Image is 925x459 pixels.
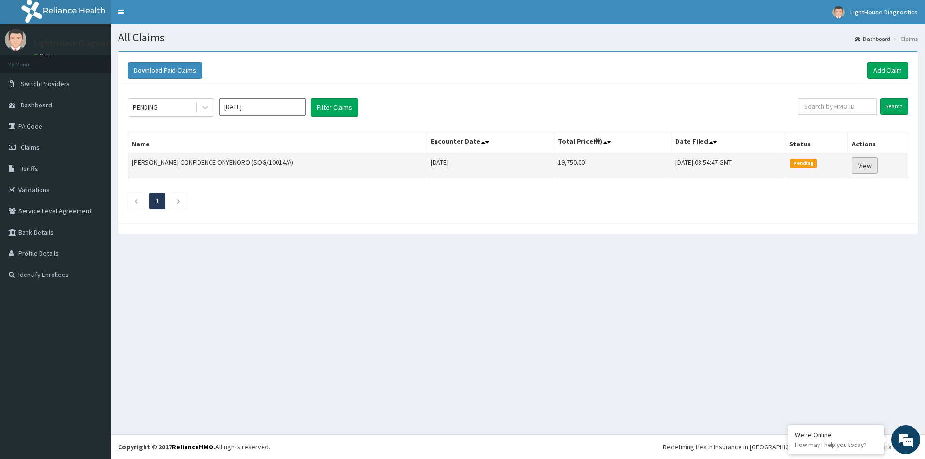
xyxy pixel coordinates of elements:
input: Select Month and Year [219,98,306,116]
li: Claims [891,35,918,43]
span: Switch Providers [21,79,70,88]
img: d_794563401_company_1708531726252_794563401 [18,48,39,72]
a: Next page [176,197,181,205]
button: Filter Claims [311,98,358,117]
div: Redefining Heath Insurance in [GEOGRAPHIC_DATA] using Telemedicine and Data Science! [663,442,918,452]
a: RelianceHMO [172,443,213,451]
div: PENDING [133,103,158,112]
th: Encounter Date [426,131,554,154]
a: Page 1 is your current page [156,197,159,205]
input: Search by HMO ID [798,98,877,115]
a: Previous page [134,197,138,205]
p: LightHouse Diagnostics [34,39,123,48]
textarea: Type your message and hit 'Enter' [5,263,184,297]
strong: Copyright © 2017 . [118,443,215,451]
span: We're online! [56,121,133,219]
th: Total Price(₦) [554,131,672,154]
input: Search [880,98,908,115]
div: Minimize live chat window [158,5,181,28]
td: 19,750.00 [554,153,672,178]
td: [DATE] 08:54:47 GMT [672,153,785,178]
img: User Image [5,29,26,51]
th: Status [785,131,848,154]
div: Chat with us now [50,54,162,66]
p: How may I help you today? [795,441,877,449]
a: Dashboard [855,35,890,43]
th: Actions [847,131,908,154]
span: Dashboard [21,101,52,109]
span: Pending [790,159,817,168]
div: We're Online! [795,431,877,439]
h1: All Claims [118,31,918,44]
a: Online [34,52,57,59]
th: Name [128,131,427,154]
th: Date Filed [672,131,785,154]
td: [PERSON_NAME] CONFIDENCE ONYENORO (SOG/10014/A) [128,153,427,178]
footer: All rights reserved. [111,434,925,459]
span: Claims [21,143,40,152]
span: Tariffs [21,164,38,173]
button: Download Paid Claims [128,62,202,79]
td: [DATE] [426,153,554,178]
a: View [852,157,878,174]
img: User Image [832,6,845,18]
a: Add Claim [867,62,908,79]
span: LightHouse Diagnostics [850,8,918,16]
